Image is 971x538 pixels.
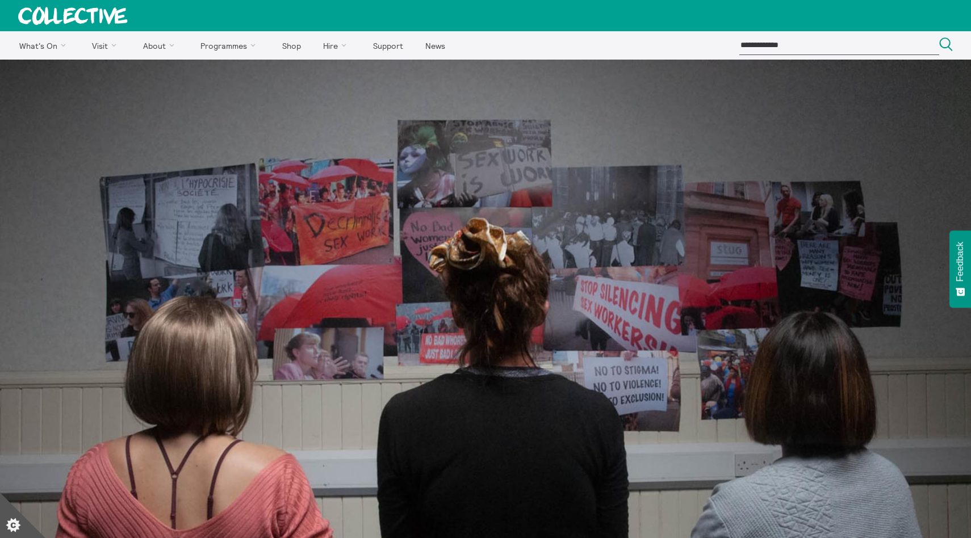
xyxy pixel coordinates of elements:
span: Feedback [955,242,965,281]
button: Feedback - Show survey [949,230,971,308]
a: Hire [313,31,361,60]
a: News [415,31,455,60]
a: About [133,31,189,60]
a: Visit [82,31,131,60]
a: Shop [272,31,311,60]
a: What's On [9,31,80,60]
a: Programmes [191,31,270,60]
a: Support [363,31,413,60]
